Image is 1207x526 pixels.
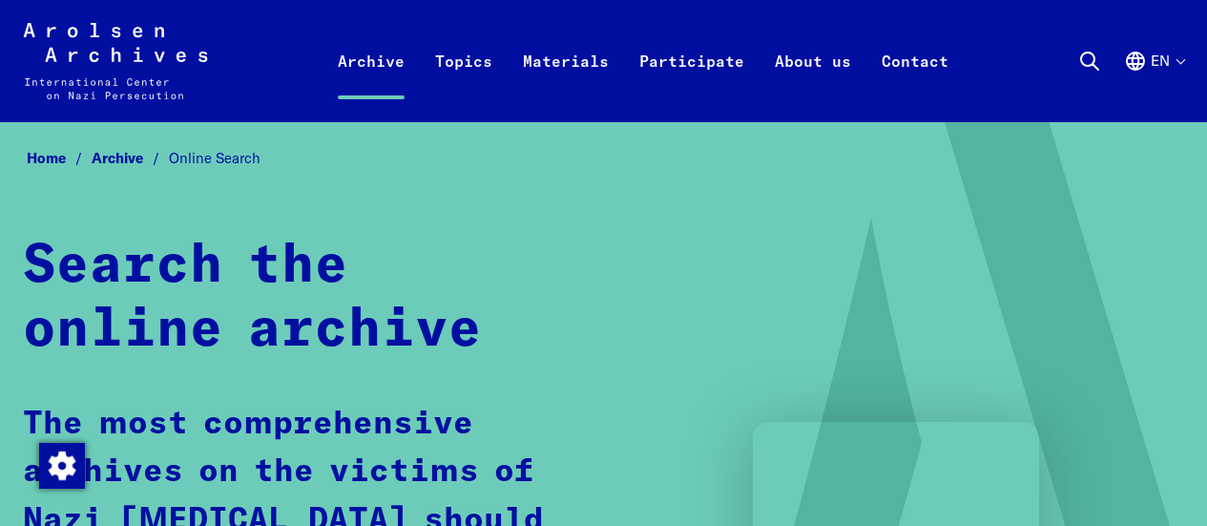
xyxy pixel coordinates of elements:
a: Contact [866,46,964,122]
div: Change consent [38,442,84,488]
a: Home [27,149,92,167]
nav: Breadcrumb [23,144,1184,173]
nav: Primary [323,23,964,99]
a: Archive [323,46,420,122]
button: English, language selection [1124,50,1184,118]
a: Archive [92,149,169,167]
span: Online Search [169,149,260,167]
a: Materials [508,46,624,122]
img: Change consent [39,443,85,489]
a: About us [760,46,866,122]
strong: Search the online archive [23,240,482,357]
a: Participate [624,46,760,122]
a: Topics [420,46,508,122]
